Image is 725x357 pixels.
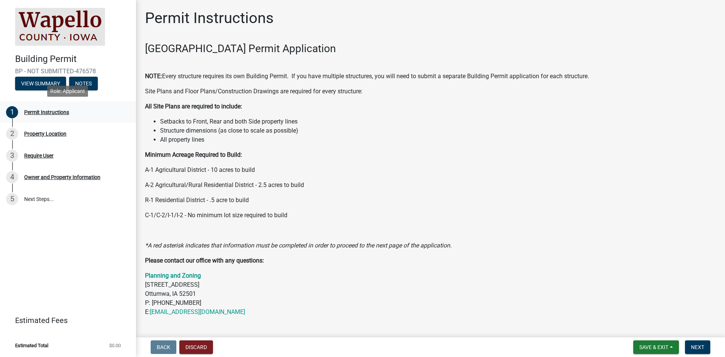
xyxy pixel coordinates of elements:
div: Permit Instructions [24,110,69,115]
span: Save & Exit [639,344,668,350]
button: Discard [179,340,213,354]
img: Wapello County, Iowa [15,8,105,46]
wm-modal-confirm: Notes [69,81,98,87]
div: 1 [6,106,18,118]
div: Property Location [24,131,66,136]
span: $0.00 [109,343,121,348]
button: Next [685,340,710,354]
span: Back [157,344,170,350]
p: A-2 Agricultural/Rural Residential District - 2.5 acres to build [145,181,716,190]
div: 3 [6,150,18,162]
strong: Minimum Acreage Required to Build: [145,151,242,158]
button: View Summary [15,77,66,90]
strong: Please contact our office with any questions: [145,257,264,264]
a: Planning and Zoning [145,272,201,279]
h1: Permit Instructions [145,9,274,27]
div: 5 [6,193,18,205]
li: All property lines [160,135,716,144]
div: Require User [24,153,54,158]
li: Setbacks to Front, Rear and both Side property lines [160,117,716,126]
p: C-1/C-2/I-1/I-2 - No minimum lot size required to build [145,211,716,220]
p: Every structure requires its own Building Permit. If you have multiple structures, you will need ... [145,72,716,81]
wm-modal-confirm: Summary [15,81,66,87]
strong: All Site Plans are required to include: [145,103,242,110]
h4: Building Permit [15,54,130,65]
p: A-1 Agricultural District - 10 acres to build [145,165,716,175]
div: 2 [6,128,18,140]
p: Site Plans and Floor Plans/Construction Drawings are required for every structure: [145,87,716,96]
div: Owner and Property Information [24,175,100,180]
a: Estimated Fees [6,313,124,328]
li: Structure dimensions (as close to scale as possible) [160,126,716,135]
span: Estimated Total [15,343,48,348]
div: 4 [6,171,18,183]
p: R-1 Residential District - .5 acre to build [145,196,716,205]
span: Next [691,344,704,350]
button: Save & Exit [633,340,679,354]
a: [EMAIL_ADDRESS][DOMAIN_NAME] [150,308,245,315]
p: [STREET_ADDRESS] Ottumwa, IA 52501 P: [PHONE_NUMBER] E: [145,271,716,317]
button: Back [151,340,176,354]
h3: [GEOGRAPHIC_DATA] Permit Application [145,42,716,55]
i: *A red asterisk indicates that information must be completed in order to proceed to the next page... [145,242,452,249]
span: BP - NOT SUBMITTED-476578 [15,68,121,75]
div: Role: Applicant [47,86,88,97]
strong: NOTE: [145,73,162,80]
button: Notes [69,77,98,90]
